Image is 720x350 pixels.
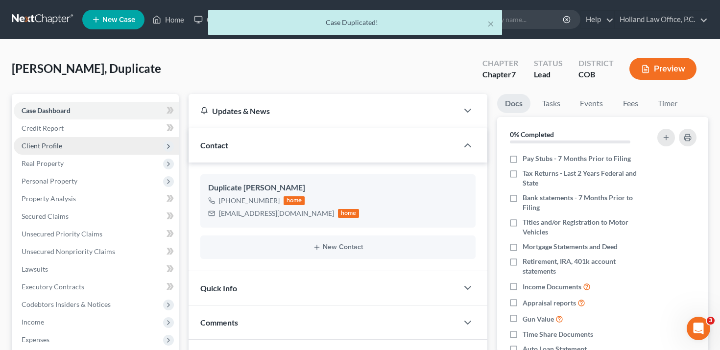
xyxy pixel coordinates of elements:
[14,190,179,208] a: Property Analysis
[497,94,530,113] a: Docs
[482,58,518,69] div: Chapter
[629,58,696,80] button: Preview
[14,225,179,243] a: Unsecured Priority Claims
[511,70,516,79] span: 7
[284,196,305,205] div: home
[534,69,563,80] div: Lead
[12,61,161,75] span: [PERSON_NAME], Duplicate
[523,257,647,276] span: Retirement, IRA, 401k account statements
[523,217,647,237] span: Titles and/or Registration to Motor Vehicles
[523,329,593,339] span: Time Share Documents
[523,282,581,292] span: Income Documents
[14,278,179,296] a: Executory Contracts
[22,318,44,326] span: Income
[22,141,62,150] span: Client Profile
[338,209,360,218] div: home
[523,314,554,324] span: Gun Value
[14,260,179,278] a: Lawsuits
[216,18,494,27] div: Case Duplicated!
[200,318,238,327] span: Comments
[523,154,631,163] span: Pay Stubs - 7 Months Prior to Filing
[572,94,611,113] a: Events
[22,282,84,291] span: Executory Contracts
[219,196,280,206] div: [PHONE_NUMBER]
[208,243,468,251] button: New Contact
[487,18,494,29] button: ×
[687,317,710,340] iframe: Intercom live chat
[200,283,237,293] span: Quick Info
[523,298,576,308] span: Appraisal reports
[22,300,111,308] span: Codebtors Insiders & Notices
[615,94,646,113] a: Fees
[219,209,334,218] div: [EMAIL_ADDRESS][DOMAIN_NAME]
[22,106,71,115] span: Case Dashboard
[22,230,102,238] span: Unsecured Priority Claims
[14,243,179,260] a: Unsecured Nonpriority Claims
[534,94,568,113] a: Tasks
[22,335,49,344] span: Expenses
[22,212,69,220] span: Secured Claims
[208,182,468,194] div: Duplicate [PERSON_NAME]
[650,94,685,113] a: Timer
[523,168,647,188] span: Tax Returns - Last 2 Years Federal and State
[14,208,179,225] a: Secured Claims
[200,106,447,116] div: Updates & News
[22,247,115,256] span: Unsecured Nonpriority Claims
[482,69,518,80] div: Chapter
[22,124,64,132] span: Credit Report
[200,140,228,150] span: Contact
[14,119,179,137] a: Credit Report
[510,130,554,139] strong: 0% Completed
[523,242,618,252] span: Mortgage Statements and Deed
[22,265,48,273] span: Lawsuits
[523,193,647,212] span: Bank statements - 7 Months Prior to Filing
[14,102,179,119] a: Case Dashboard
[578,69,614,80] div: COB
[22,159,64,167] span: Real Property
[22,177,77,185] span: Personal Property
[707,317,715,325] span: 3
[578,58,614,69] div: District
[534,58,563,69] div: Status
[22,194,76,203] span: Property Analysis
